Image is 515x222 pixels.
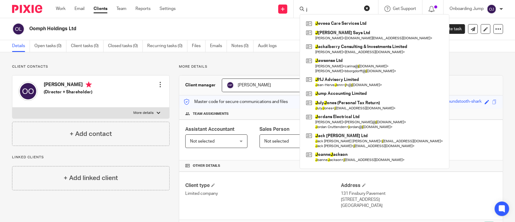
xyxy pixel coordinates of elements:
a: Client tasks (0) [71,40,103,52]
span: Not selected [190,139,215,143]
span: Not selected [264,139,289,143]
a: Open tasks (0) [34,40,66,52]
a: Team [116,6,126,12]
span: Assistant Accountant [185,127,234,132]
p: [STREET_ADDRESS] [341,197,497,203]
img: Pixie [12,5,42,13]
img: svg%3E [227,82,234,89]
a: Email [75,6,84,12]
input: Search [306,7,360,13]
span: Team assignments [193,111,229,116]
p: Limited company [185,191,341,197]
h4: + Add contact [70,129,112,139]
p: Linked clients [12,155,170,160]
p: More details [133,111,154,115]
a: Audit logs [258,40,281,52]
img: svg%3E [487,4,496,14]
span: Sales Person [259,127,289,132]
span: Other details [193,163,220,168]
span: [PERSON_NAME] [238,83,271,87]
h4: + Add linked client [64,173,118,183]
a: Details [12,40,30,52]
p: More details [179,64,503,69]
h4: [PERSON_NAME] [44,82,92,89]
a: Files [192,40,205,52]
p: Onboarding Jump [450,6,484,12]
h3: Client manager [185,82,216,88]
span: Get Support [393,7,416,11]
a: Emails [210,40,227,52]
button: Clear [364,5,370,11]
img: svg%3E [12,23,25,35]
p: Master code for secure communications and files [184,99,288,105]
img: svg%3E [18,82,38,101]
a: Settings [160,6,176,12]
a: Clients [94,6,107,12]
a: Reports [135,6,151,12]
a: Recurring tasks (0) [147,40,187,52]
h2: Oomph Holdings Ltd [29,26,342,32]
h5: (Director + Shareholder) [44,89,92,95]
a: Notes (0) [231,40,253,52]
a: Work [56,6,65,12]
h4: Client type [185,182,341,189]
h4: Address [341,182,497,189]
a: Closed tasks (0) [108,40,143,52]
p: [GEOGRAPHIC_DATA] [341,203,497,209]
div: superior-lime-houndstooth-shark [419,98,482,105]
p: 131 Finsbury Pavement [341,191,497,197]
i: Primary [86,82,92,88]
p: Client contacts [12,64,170,69]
